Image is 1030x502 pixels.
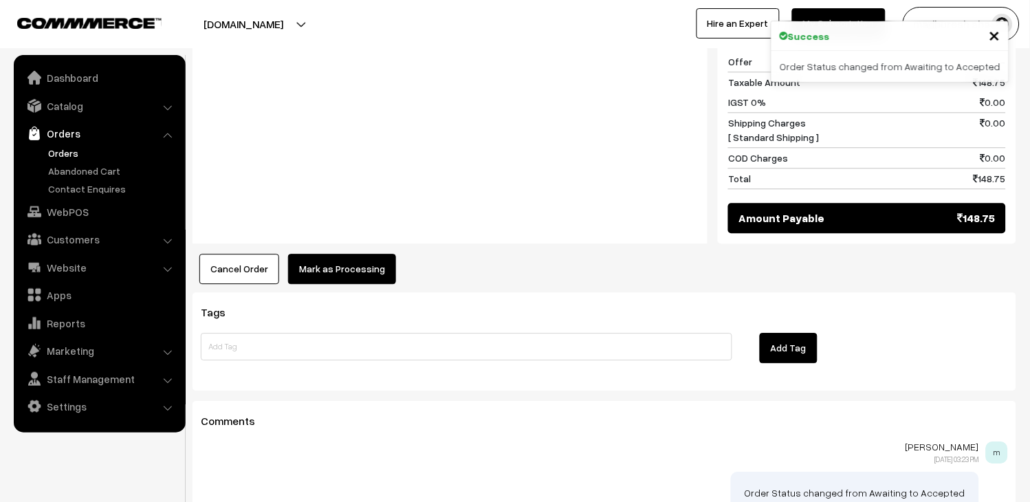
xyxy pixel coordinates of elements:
[788,29,830,43] strong: Success
[45,182,181,196] a: Contact Enquires
[288,254,396,284] button: Mark as Processing
[17,121,181,146] a: Orders
[728,116,819,144] span: Shipping Charges [ Standard Shipping ]
[738,210,824,226] span: Amount Payable
[728,171,751,186] span: Total
[958,210,996,226] span: 148.75
[728,75,800,89] span: Taxable Amount
[17,94,181,118] a: Catalog
[697,8,780,39] a: Hire an Expert
[201,414,272,428] span: Comments
[45,146,181,160] a: Orders
[17,65,181,90] a: Dashboard
[989,21,1000,47] span: ×
[980,151,1006,165] span: 0.00
[17,14,138,30] a: COMMMERCE
[989,24,1000,45] button: Close
[201,333,732,360] input: Add Tag
[199,254,279,284] button: Cancel Order
[728,151,788,165] span: COD Charges
[935,455,979,463] span: [DATE] 03:23 PM
[980,116,1006,144] span: 0.00
[201,441,979,452] p: [PERSON_NAME]
[974,171,1006,186] span: 148.75
[903,7,1020,41] button: madhuresh sha…
[201,305,242,319] span: Tags
[17,255,181,280] a: Website
[771,51,1009,82] div: Order Status changed from Awaiting to Accepted
[17,199,181,224] a: WebPOS
[792,8,886,39] a: My Subscription
[17,283,181,307] a: Apps
[17,394,181,419] a: Settings
[45,164,181,178] a: Abandoned Cart
[760,333,818,363] button: Add Tag
[992,14,1013,34] img: user
[745,485,965,500] p: Order Status changed from Awaiting to Accepted
[17,367,181,391] a: Staff Management
[980,95,1006,109] span: 0.00
[17,227,181,252] a: Customers
[17,18,162,28] img: COMMMERCE
[728,95,766,109] span: IGST 0%
[155,7,331,41] button: [DOMAIN_NAME]
[17,311,181,336] a: Reports
[17,338,181,363] a: Marketing
[986,441,1008,463] span: m
[728,54,752,69] span: Offer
